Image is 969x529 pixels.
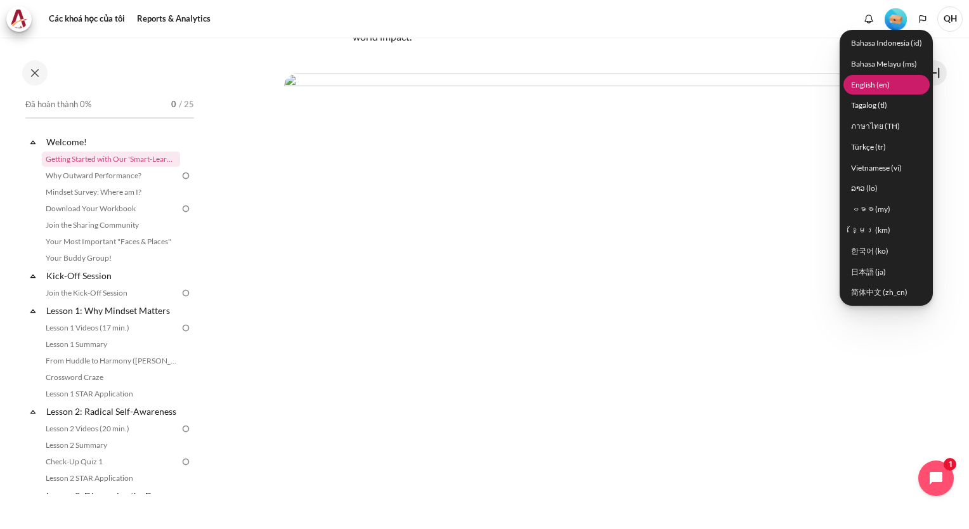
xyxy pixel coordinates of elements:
[843,137,930,157] a: Türkçe ‎(tr)‎
[27,405,39,418] span: Rút gọn
[42,337,180,352] a: Lesson 1 Summary
[42,386,180,402] a: Lesson 1 STAR Application
[843,54,930,74] a: Bahasa Melayu ‎(ms)‎
[44,403,180,420] a: Lesson 2: Radical Self-Awareness
[42,471,180,486] a: Lesson 2 STAR Application
[913,10,932,29] button: Languages
[42,168,180,183] a: Why Outward Performance?
[843,220,930,240] a: ខ្មែរ ‎(km)‎
[42,152,180,167] a: Getting Started with Our 'Smart-Learning' Platform
[880,7,912,30] a: Level #1
[42,234,180,249] a: Your Most Important "Faces & Places"
[42,251,180,266] a: Your Buddy Group!
[171,98,176,111] span: 0
[27,136,39,148] span: Rút gọn
[42,438,180,453] a: Lesson 2 Summary
[843,179,930,199] a: ລາວ ‎(lo)‎
[180,203,192,214] img: To do
[284,189,879,524] iframe: How to Learn with ArchitecK (final)
[27,490,39,502] span: Rút gọn
[42,353,180,369] a: From Huddle to Harmony ([PERSON_NAME] Story)
[180,322,192,334] img: To do
[6,6,38,32] a: Architeck Architeck
[859,10,878,29] div: Show notification window with no new notifications
[42,201,180,216] a: Download Your Workbook
[44,487,180,504] a: Lesson 3: Diagnosing the Drama
[44,267,180,284] a: Kick-Off Session
[843,116,930,136] a: ภาษาไทย (TH)
[937,6,963,32] span: QH
[42,285,180,301] a: Join the Kick-Off Session
[843,262,930,282] a: 日本語 ‎(ja)‎
[27,304,39,317] span: Rút gọn
[180,170,192,181] img: To do
[843,282,930,302] a: 简体中文 ‎(zh_cn)‎
[44,133,180,150] a: Welcome!
[937,6,963,32] a: Thư mục người dùng
[10,10,28,29] img: Architeck
[843,158,930,178] a: Vietnamese ‎(vi)‎
[843,33,930,53] a: Bahasa Indonesia ‎(id)‎
[44,6,129,32] a: Các khoá học của tôi
[42,320,180,336] a: Lesson 1 Videos (17 min.)
[843,95,930,115] a: Tagalog ‎(tl)‎
[42,370,180,385] a: Crossword Craze
[840,30,933,306] div: Languages
[42,421,180,436] a: Lesson 2 Videos (20 min.)
[42,185,180,200] a: Mindset Survey: Where am I?
[133,6,215,32] a: Reports & Analytics
[25,98,91,111] span: Đã hoàn thành 0%
[180,423,192,434] img: To do
[843,75,930,95] a: English ‎(en)‎
[44,302,180,319] a: Lesson 1: Why Mindset Matters
[843,241,930,261] a: 한국어 ‎(ko)‎
[27,270,39,282] span: Rút gọn
[885,7,907,30] div: Level #1
[180,287,192,299] img: To do
[179,98,194,111] span: / 25
[180,456,192,467] img: To do
[843,199,930,219] a: ဗမာစာ ‎(my)‎
[42,218,180,233] a: Join the Sharing Community
[42,454,180,469] a: Check-Up Quiz 1
[885,8,907,30] img: Level #1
